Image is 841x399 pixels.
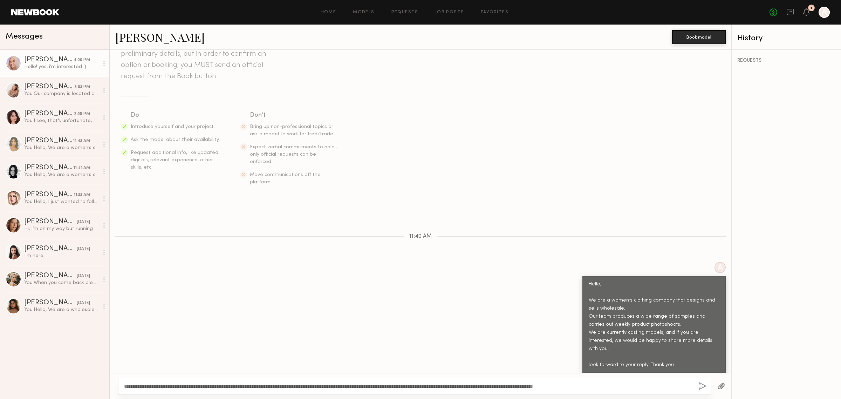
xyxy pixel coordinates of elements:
span: 11:40 AM [409,234,432,239]
div: You: Hello, We are a wholesale company that designs and sells women’s apparel. We are currently l... [24,306,99,313]
div: 11:33 AM [74,192,90,198]
a: Book model [672,34,726,40]
a: Home [321,10,336,15]
a: Models [353,10,374,15]
div: You: Hello, I just wanted to follow up to see if you had a chance to read my message. If so, I wo... [24,198,99,205]
div: You: Hello, We are a women’s clothing company that designs and sells wholesale. Our team produces... [24,144,99,151]
div: [PERSON_NAME] [24,218,77,225]
span: Messages [6,33,43,41]
span: Request additional info, like updated digitals, relevant experience, other skills, etc. [131,150,218,170]
div: You: Hello, We are a women’s clothing company that designs and sells wholesale. Our team produces... [24,171,99,178]
div: [PERSON_NAME] [24,164,73,171]
div: 11:41 AM [73,165,90,171]
div: You: Our company is located at [STREET_ADDRESS][PERSON_NAME]. The casting will take about 10 to 2... [24,90,99,97]
div: Don’t [250,110,340,120]
div: Hi, I’m on my way but running 10 minutes late So sorry [24,225,99,232]
div: [PERSON_NAME] [24,83,75,90]
div: You: When you come back please send us a message to us after that let's make a schedule for casti... [24,279,99,286]
button: Book model [672,30,726,44]
div: History [737,34,835,42]
div: [PERSON_NAME] [24,56,74,63]
span: Move communications off the platform. [250,173,321,184]
a: Favorites [481,10,508,15]
span: Introduce yourself and your project. [131,124,215,129]
div: [DATE] [77,273,90,279]
div: Do [131,110,220,120]
div: [PERSON_NAME] [24,299,77,306]
div: 11:43 AM [73,138,90,144]
a: [PERSON_NAME] [115,29,205,45]
div: 1 [811,6,812,10]
div: [DATE] [77,219,90,225]
div: [PERSON_NAME] [24,191,74,198]
div: [DATE] [77,300,90,306]
div: Hello! yes, i’m interested :) [24,63,99,70]
div: [DATE] [77,246,90,252]
div: 2:55 PM [74,111,90,117]
div: 3:03 PM [75,84,90,90]
span: Bring up non-professional topics or ask a model to work for free/trade. [250,124,334,136]
div: 4:00 PM [74,57,90,63]
a: Requests [391,10,418,15]
div: [PERSON_NAME] [24,245,77,252]
a: Job Posts [435,10,464,15]
div: REQUESTS [737,58,835,63]
div: You: I see, that’s unfortunate, but I look forward to the opportunity to work together if it aris... [24,117,99,124]
div: [PERSON_NAME] [24,110,74,117]
span: Ask the model about their availability. [131,137,220,142]
div: Hello, We are a women’s clothing company that designs and sells wholesale. Our team produces a wi... [589,280,719,369]
span: Expect verbal commitments to hold - only official requests can be enforced. [250,145,339,164]
div: I'm here [24,252,99,259]
div: [PERSON_NAME] [24,272,77,279]
a: A [819,7,830,18]
div: [PERSON_NAME] [24,137,73,144]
